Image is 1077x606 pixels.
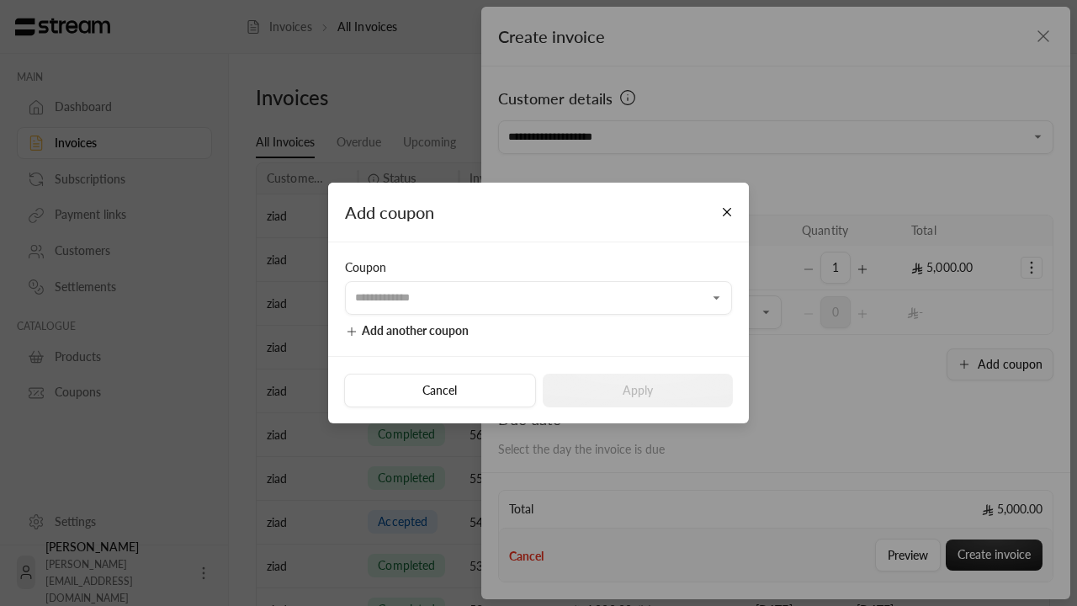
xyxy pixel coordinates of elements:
[362,323,469,338] span: Add another coupon
[713,198,742,227] button: Close
[345,259,732,276] div: Coupon
[707,288,727,308] button: Open
[344,374,535,407] button: Cancel
[345,202,434,222] span: Add coupon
